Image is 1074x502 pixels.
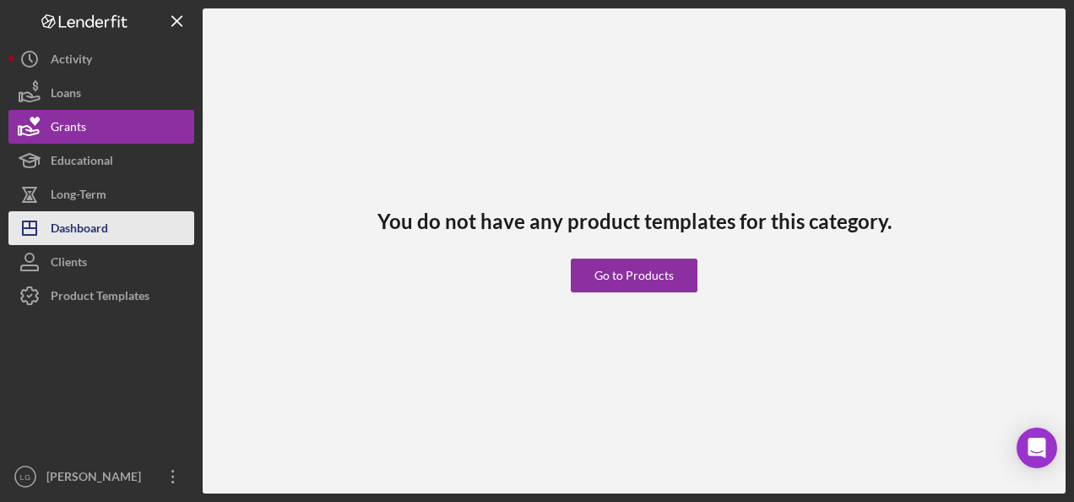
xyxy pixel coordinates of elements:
[594,259,674,292] div: Go to Products
[1017,428,1057,468] div: Open Intercom Messenger
[8,460,194,494] button: LG[PERSON_NAME]
[51,245,87,283] div: Clients
[571,259,697,292] button: Go to Products
[377,210,892,233] h3: You do not have any product templates for this category.
[51,177,106,216] div: Long-Term
[51,110,86,148] div: Grants
[51,42,92,80] div: Activity
[51,76,81,114] div: Loans
[8,211,194,245] button: Dashboard
[8,245,194,279] button: Clients
[8,76,194,110] button: Loans
[8,279,194,313] button: Product Templates
[571,233,697,292] a: Go to Products
[8,177,194,211] button: Long-Term
[8,144,194,177] button: Educational
[8,110,194,144] button: Grants
[42,460,152,498] div: [PERSON_NAME]
[8,42,194,76] button: Activity
[51,279,149,317] div: Product Templates
[20,472,31,482] text: LG
[51,144,113,182] div: Educational
[51,211,108,249] div: Dashboard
